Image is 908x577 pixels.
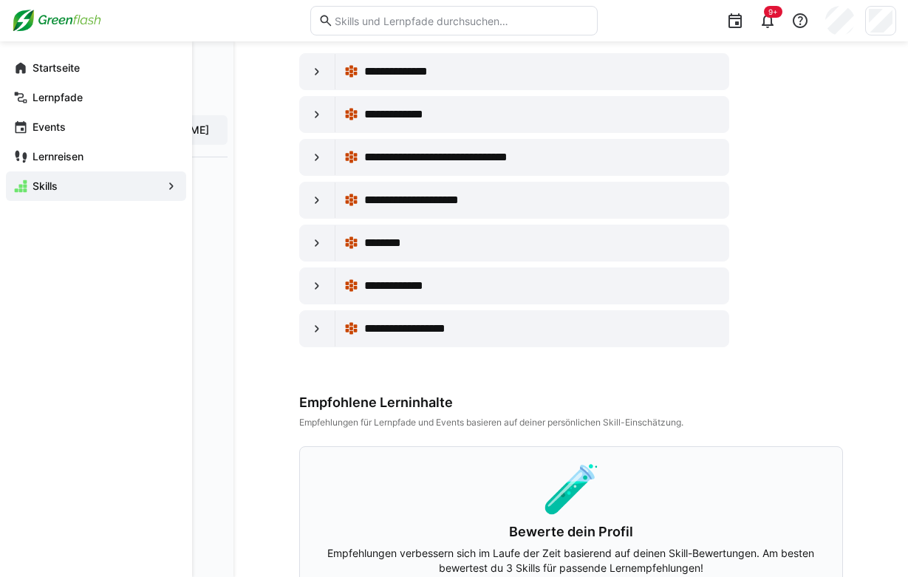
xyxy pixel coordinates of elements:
[768,7,778,16] span: 9+
[333,14,590,27] input: Skills und Lernpfade durchsuchen…
[318,546,825,576] p: Empfehlungen verbessern sich im Laufe der Zeit basierend auf deinen Skill-Bewertungen. Am besten ...
[299,417,843,429] div: Empfehlungen für Lernpfade und Events basieren auf deiner persönlichen Skill-Einschätzung.
[318,465,825,512] div: 🧪
[299,395,843,411] div: Empfohlene Lerninhalte
[318,524,825,540] h3: Bewerte dein Profil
